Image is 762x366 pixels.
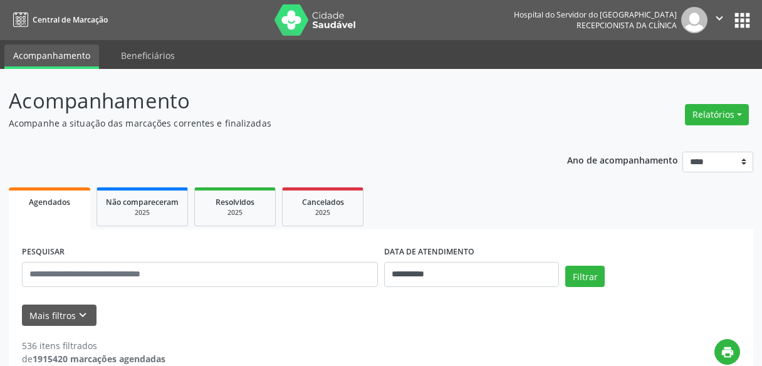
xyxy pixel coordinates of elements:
[22,243,65,262] label: PESQUISAR
[22,305,97,327] button: Mais filtroskeyboard_arrow_down
[29,197,70,207] span: Agendados
[9,85,530,117] p: Acompanhamento
[9,117,530,130] p: Acompanhe a situação das marcações correntes e finalizadas
[33,14,108,25] span: Central de Marcação
[22,352,165,365] div: de
[291,208,354,217] div: 2025
[707,7,731,33] button: 
[712,11,726,25] i: 
[112,44,184,66] a: Beneficiários
[577,20,677,31] span: Recepcionista da clínica
[681,7,707,33] img: img
[302,197,344,207] span: Cancelados
[514,9,677,20] div: Hospital do Servidor do [GEOGRAPHIC_DATA]
[204,208,266,217] div: 2025
[714,339,740,365] button: print
[731,9,753,31] button: apps
[567,152,678,167] p: Ano de acompanhamento
[384,243,474,262] label: DATA DE ATENDIMENTO
[106,208,179,217] div: 2025
[565,266,605,287] button: Filtrar
[685,104,749,125] button: Relatórios
[216,197,254,207] span: Resolvidos
[9,9,108,30] a: Central de Marcação
[22,339,165,352] div: 536 itens filtrados
[106,197,179,207] span: Não compareceram
[33,353,165,365] strong: 1915420 marcações agendadas
[4,44,99,69] a: Acompanhamento
[76,308,90,322] i: keyboard_arrow_down
[721,345,734,359] i: print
